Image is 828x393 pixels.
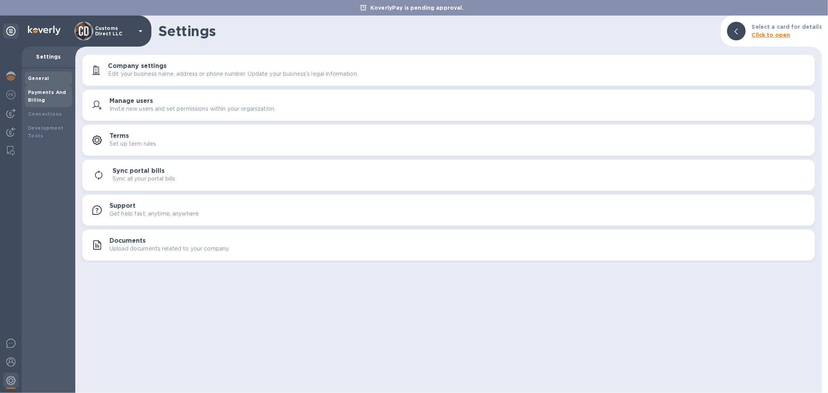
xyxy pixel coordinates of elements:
[28,53,69,61] p: Settings
[28,111,62,117] b: Connections
[3,23,19,39] div: Unpin categories
[109,105,275,113] p: Invite new users and set permissions within your organization.
[113,167,165,175] h3: Sync portal bills
[82,55,815,86] button: Company settingsEdit your business name, address or phone number. Update your business's legal in...
[158,23,715,39] h1: Settings
[109,245,229,253] p: Upload documents related to your company.
[82,125,815,156] button: TermsSet up term rules
[28,89,66,103] b: Payments And Billing
[109,202,135,210] h3: Support
[752,32,790,38] b: Click to open
[109,97,153,105] h3: Manage users
[82,230,815,261] button: DocumentsUpload documents related to your company.
[28,26,61,35] img: Logo
[108,63,167,70] h3: Company settings
[109,237,146,245] h3: Documents
[109,132,129,140] h3: Terms
[789,356,828,393] iframe: Chat Widget
[82,90,815,121] button: Manage usersInvite new users and set permissions within your organization.
[109,210,199,218] p: Get help fast, anytime, anywhere
[28,125,63,139] b: Development Tools
[108,70,358,78] p: Edit your business name, address or phone number. Update your business's legal information.
[752,24,822,30] b: Select a card for details
[95,26,134,37] p: Customs Direct LLC
[82,160,815,191] button: Sync portal billsSync all your portal bills
[113,175,175,183] p: Sync all your portal bills
[28,75,49,81] b: General
[82,195,815,226] button: SupportGet help fast, anytime, anywhere
[109,140,156,148] p: Set up term rules
[6,90,16,99] img: Foreign exchange
[366,4,468,12] p: KoverlyPay is pending approval.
